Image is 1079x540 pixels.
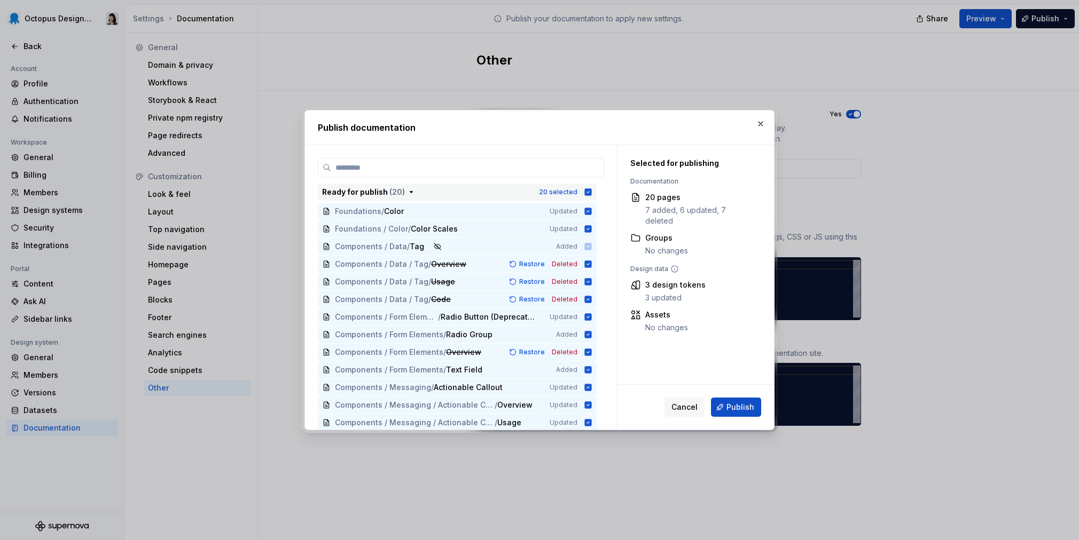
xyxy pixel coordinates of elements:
[335,259,428,269] span: Components / Data / Tag
[335,206,381,217] span: Foundations
[664,398,705,417] button: Cancel
[630,265,749,273] div: Design data
[552,260,577,268] span: Deleted
[552,277,577,286] span: Deleted
[550,225,577,233] span: Updated
[335,400,495,410] span: Components / Messaging / Actionable Callout
[495,417,497,428] span: /
[428,259,431,269] span: /
[389,187,405,196] span: ( 20 )
[443,329,446,340] span: /
[671,402,698,412] span: Cancel
[428,294,431,305] span: /
[443,347,446,358] span: /
[552,295,577,304] span: Deleted
[497,400,533,410] span: Overview
[431,276,455,287] span: Usage
[519,295,545,304] span: Restore
[443,364,446,375] span: /
[431,294,452,305] span: Code
[335,312,438,322] span: Components / Form Elements
[645,280,706,290] div: 3 design tokens
[726,402,754,412] span: Publish
[318,184,597,201] button: Ready for publish (20)20 selected
[434,382,503,393] span: Actionable Callout
[645,205,749,226] div: 7 added, 6 updated, 7 deleted
[519,260,545,268] span: Restore
[556,330,577,339] span: Added
[335,382,431,393] span: Components / Messaging
[381,206,384,217] span: /
[506,347,550,358] button: Restore
[550,401,577,409] span: Updated
[519,277,545,286] span: Restore
[446,364,482,375] span: Text Field
[431,259,466,269] span: Overview
[506,294,550,305] button: Restore
[446,347,481,358] span: Overview
[431,382,434,393] span: /
[645,322,688,333] div: No changes
[441,312,535,322] span: Radio Button (Deprecated)
[645,309,688,320] div: Assets
[550,418,577,427] span: Updated
[497,417,521,428] span: Usage
[506,276,550,287] button: Restore
[495,400,497,410] span: /
[506,259,550,269] button: Restore
[550,207,577,216] span: Updated
[645,233,688,243] div: Groups
[335,276,428,287] span: Components / Data / Tag
[318,121,761,134] h2: Publish documentation
[335,364,443,375] span: Components / Form Elements
[550,313,577,321] span: Updated
[645,292,706,303] div: 3 updated
[335,329,443,340] span: Components / Form Elements
[519,348,545,356] span: Restore
[645,245,688,256] div: No changes
[335,294,428,305] span: Components / Data / Tag
[322,187,405,197] div: Ready for publish
[630,177,749,186] div: Documentation
[408,224,411,234] span: /
[428,276,431,287] span: /
[411,224,458,234] span: Color Scales
[630,158,749,169] div: Selected for publishing
[539,188,577,196] div: 20 selected
[645,192,749,203] div: 20 pages
[446,329,492,340] span: Radio Group
[335,224,408,234] span: Foundations / Color
[552,348,577,356] span: Deleted
[711,398,761,417] button: Publish
[384,206,405,217] span: Color
[438,312,441,322] span: /
[335,417,495,428] span: Components / Messaging / Actionable Callout
[550,383,577,392] span: Updated
[335,347,443,358] span: Components / Form Elements
[556,366,577,374] span: Added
